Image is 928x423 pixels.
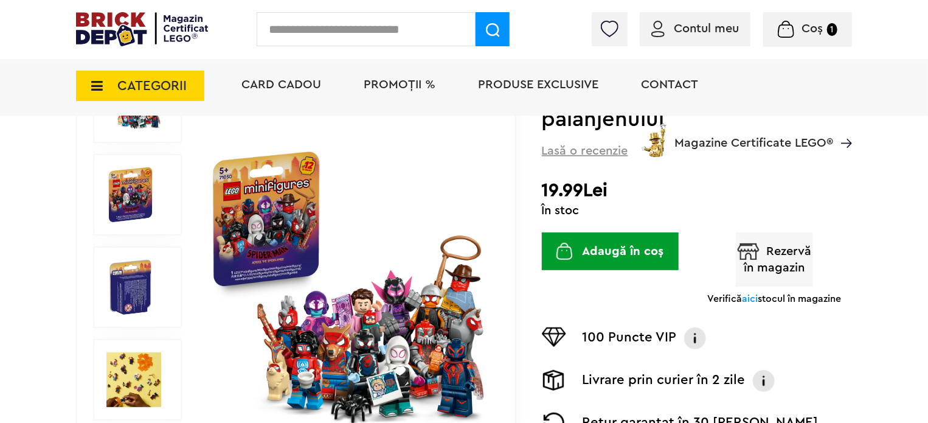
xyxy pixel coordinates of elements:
span: Magazine Certificate LEGO® [674,121,833,149]
img: Puncte VIP [542,327,566,347]
span: Contul meu [674,23,739,35]
button: Adaugă în coș [542,232,679,270]
img: Omul Păianjen: Prin lumea păianjenului [106,167,154,222]
a: Contul meu [651,23,739,35]
img: Info VIP [683,327,707,349]
p: Verifică stocul în magazine [707,293,841,305]
a: Card Cadou [241,79,321,91]
span: CATEGORII [117,79,187,93]
a: PROMOȚII % [364,79,435,91]
a: Contact [641,79,698,91]
p: Livrare prin curier în 2 zile [583,370,746,392]
small: 1 [827,23,837,36]
span: Coș [802,23,823,35]
a: Magazine Certificate LEGO® [833,121,852,133]
img: Info livrare prin curier [752,370,776,392]
img: Livrare [542,370,566,391]
img: Seturi Lego Omul Păianjen: Prin lumea păianjenului [106,352,161,407]
h2: 19.99Lei [542,180,852,201]
p: 100 Puncte VIP [583,327,677,349]
img: Omul Păianjen: Prin lumea păianjenului LEGO 71050 [106,260,154,315]
button: Rezervă în magazin [736,232,814,287]
span: aici [742,294,758,304]
a: Produse exclusive [478,79,598,91]
div: În stoc [542,205,852,217]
